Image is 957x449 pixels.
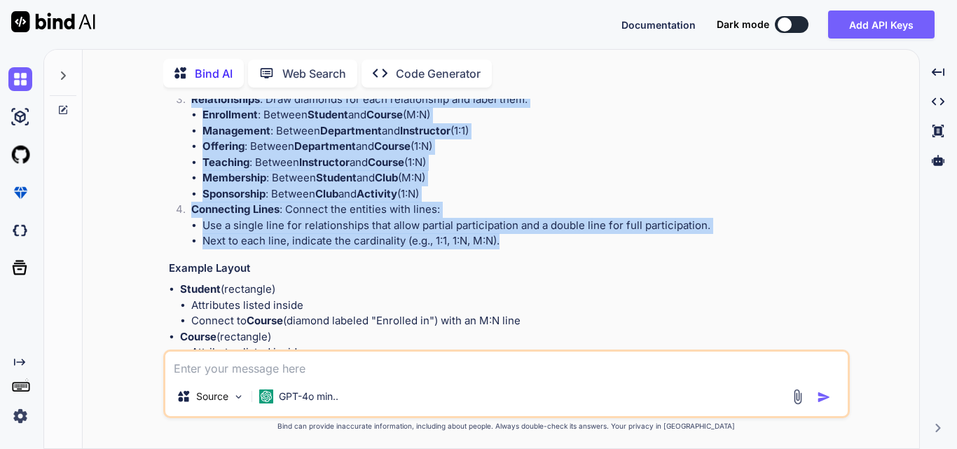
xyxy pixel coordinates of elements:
[308,108,348,121] strong: Student
[621,19,696,31] span: Documentation
[163,421,850,431] p: Bind can provide inaccurate information, including about people. Always double-check its answers....
[202,124,270,137] strong: Management
[366,108,403,121] strong: Course
[202,107,847,123] li: : Between and (M:N)
[191,202,280,216] strong: Connecting Lines
[400,124,450,137] strong: Instructor
[315,187,338,200] strong: Club
[316,171,357,184] strong: Student
[233,391,245,403] img: Pick Models
[202,156,249,169] strong: Teaching
[8,181,32,205] img: premium
[8,67,32,91] img: chat
[202,170,847,186] li: : Between and (M:N)
[191,92,260,106] strong: Relationships
[259,389,273,403] img: GPT-4o mini
[374,139,411,153] strong: Course
[195,65,233,82] p: Bind AI
[279,389,338,403] p: GPT-4o min..
[282,65,346,82] p: Web Search
[202,233,847,249] li: Next to each line, indicate the cardinality (e.g., 1:1, 1:N, M:N).
[191,313,847,329] li: Connect to (diamond labeled "Enrolled in") with an M:N line
[196,389,228,403] p: Source
[180,282,221,296] strong: Student
[11,11,95,32] img: Bind AI
[202,187,266,200] strong: Sponsorship
[8,105,32,129] img: ai-studio
[294,139,356,153] strong: Department
[202,155,847,171] li: : Between and (1:N)
[180,330,216,343] strong: Course
[375,171,398,184] strong: Club
[396,65,481,82] p: Code Generator
[180,282,847,329] li: (rectangle)
[621,18,696,32] button: Documentation
[202,218,847,234] li: Use a single line for relationships that allow partial participation and a double line for full p...
[169,261,847,277] h3: Example Layout
[191,92,847,108] p: : Draw diamonds for each relationship and label them:
[202,108,258,121] strong: Enrollment
[299,156,350,169] strong: Instructor
[202,171,266,184] strong: Membership
[357,187,397,200] strong: Activity
[180,329,847,377] li: (rectangle)
[202,139,245,153] strong: Offering
[368,156,404,169] strong: Course
[320,124,382,137] strong: Department
[817,390,831,404] img: icon
[8,404,32,428] img: settings
[8,143,32,167] img: githubLight
[202,123,847,139] li: : Between and (1:1)
[191,202,847,218] p: : Connect the entities with lines:
[202,139,847,155] li: : Between and (1:N)
[828,11,935,39] button: Add API Keys
[202,186,847,202] li: : Between and (1:N)
[247,314,283,327] strong: Course
[191,345,847,361] li: Attributes listed inside
[717,18,769,32] span: Dark mode
[8,219,32,242] img: darkCloudIdeIcon
[790,389,806,405] img: attachment
[191,298,847,314] li: Attributes listed inside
